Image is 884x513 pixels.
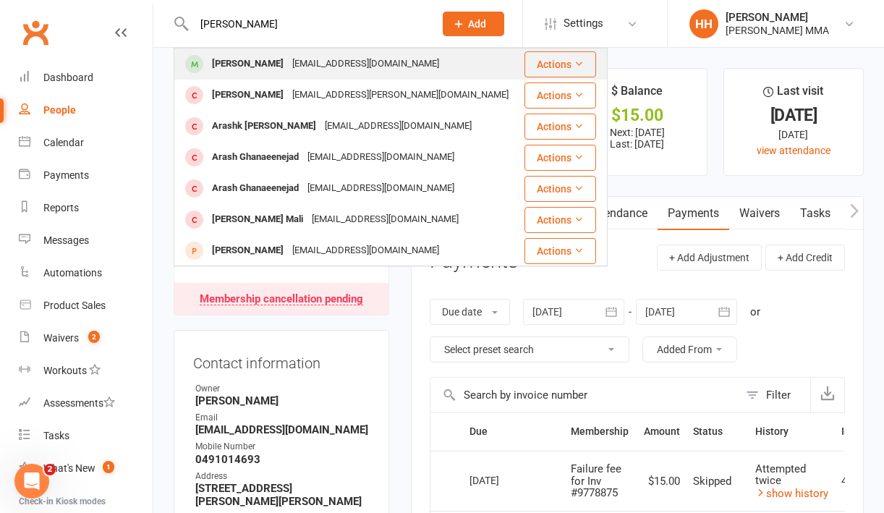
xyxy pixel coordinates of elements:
[17,14,54,51] a: Clubworx
[303,178,459,199] div: [EMAIL_ADDRESS][DOMAIN_NAME]
[637,413,687,450] th: Amount
[737,127,850,143] div: [DATE]
[190,14,424,34] input: Search...
[642,336,737,363] button: Added From
[430,378,739,412] input: Search by invoice number
[579,197,658,230] a: Attendance
[88,331,100,343] span: 2
[43,137,84,148] div: Calendar
[195,382,370,396] div: Owner
[658,197,729,230] a: Payments
[726,11,829,24] div: [PERSON_NAME]
[208,85,288,106] div: [PERSON_NAME]
[763,82,823,108] div: Last visit
[208,147,303,168] div: Arash Ghanaeenejad
[581,127,694,150] p: Next: [DATE] Last: [DATE]
[571,462,621,499] span: Failure fee for Inv #9778875
[19,257,153,289] a: Automations
[463,413,564,450] th: Due
[288,54,443,75] div: [EMAIL_ADDRESS][DOMAIN_NAME]
[755,462,806,488] span: Attempted twice
[430,299,510,325] button: Due date
[103,461,114,473] span: 1
[19,192,153,224] a: Reports
[657,245,762,271] button: + Add Adjustment
[43,234,89,246] div: Messages
[611,82,663,108] div: $ Balance
[749,413,835,450] th: History
[288,240,443,261] div: [EMAIL_ADDRESS][DOMAIN_NAME]
[43,169,89,181] div: Payments
[195,482,370,508] strong: [STREET_ADDRESS][PERSON_NAME][PERSON_NAME]
[19,127,153,159] a: Calendar
[303,147,459,168] div: [EMAIL_ADDRESS][DOMAIN_NAME]
[524,51,596,77] button: Actions
[200,294,363,305] div: Membership cancellation pending
[790,197,841,230] a: Tasks
[208,240,288,261] div: [PERSON_NAME]
[43,397,115,409] div: Assessments
[726,24,829,37] div: [PERSON_NAME] MMA
[687,413,749,450] th: Status
[19,94,153,127] a: People
[19,355,153,387] a: Workouts
[288,85,513,106] div: [EMAIL_ADDRESS][PERSON_NAME][DOMAIN_NAME]
[443,12,504,36] button: Add
[43,365,87,376] div: Workouts
[193,349,370,371] h3: Contact information
[693,475,731,488] span: Skipped
[43,267,102,279] div: Automations
[564,7,603,40] span: Settings
[524,176,596,202] button: Actions
[195,470,370,483] div: Address
[208,54,288,75] div: [PERSON_NAME]
[19,159,153,192] a: Payments
[729,197,790,230] a: Waivers
[43,104,76,116] div: People
[43,72,93,83] div: Dashboard
[524,238,596,264] button: Actions
[564,413,637,450] th: Membership
[14,464,49,499] iframe: Intercom live chat
[44,464,56,475] span: 2
[766,386,791,404] div: Filter
[195,440,370,454] div: Mobile Number
[43,332,79,344] div: Waivers
[208,209,307,230] div: [PERSON_NAME] Mali
[320,116,476,137] div: [EMAIL_ADDRESS][DOMAIN_NAME]
[43,430,69,441] div: Tasks
[739,378,810,412] button: Filter
[689,9,718,38] div: HH
[307,209,463,230] div: [EMAIL_ADDRESS][DOMAIN_NAME]
[19,62,153,94] a: Dashboard
[524,145,596,171] button: Actions
[765,245,845,271] button: + Add Credit
[468,18,486,30] span: Add
[581,108,694,123] div: $15.00
[19,322,153,355] a: Waivers 2
[524,207,596,233] button: Actions
[43,462,95,474] div: What's New
[755,487,828,500] a: show history
[757,145,830,156] a: view attendance
[19,387,153,420] a: Assessments
[430,250,518,273] h3: Payments
[208,178,303,199] div: Arash Ghanaeenejad
[43,202,79,213] div: Reports
[469,469,536,491] div: [DATE]
[195,423,370,436] strong: [EMAIL_ADDRESS][DOMAIN_NAME]
[19,224,153,257] a: Messages
[750,303,760,321] div: or
[524,114,596,140] button: Actions
[19,289,153,322] a: Product Sales
[195,453,370,466] strong: 0491014693
[737,108,850,123] div: [DATE]
[195,394,370,407] strong: [PERSON_NAME]
[19,420,153,452] a: Tasks
[208,116,320,137] div: Arashk [PERSON_NAME]
[19,452,153,485] a: What's New1
[524,82,596,109] button: Actions
[637,451,687,512] td: $15.00
[195,411,370,425] div: Email
[43,300,106,311] div: Product Sales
